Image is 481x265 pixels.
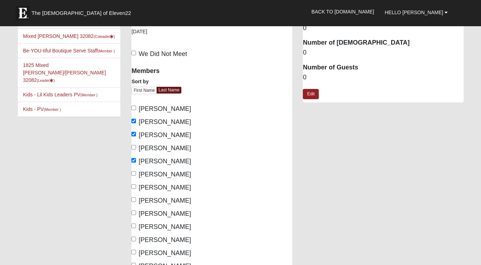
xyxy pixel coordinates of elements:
span: [PERSON_NAME] [138,249,191,256]
input: [PERSON_NAME] [131,250,136,254]
a: Last Name [157,87,181,94]
input: [PERSON_NAME] [131,158,136,163]
span: [PERSON_NAME] [138,158,191,165]
dd: 0 [303,73,464,82]
input: [PERSON_NAME] [131,171,136,176]
span: [PERSON_NAME] [138,105,191,112]
span: The [DEMOGRAPHIC_DATA] of Eleven22 [32,10,131,17]
input: [PERSON_NAME] [131,132,136,136]
span: [PERSON_NAME] [138,210,191,217]
span: Hello [PERSON_NAME] [385,10,443,15]
a: 1825 Mixed [PERSON_NAME]/[PERSON_NAME] 32082(Leader) [23,62,106,83]
input: [PERSON_NAME] [131,106,136,110]
div: [DATE] [131,28,164,40]
input: [PERSON_NAME] [131,237,136,241]
small: (Leader ) [37,78,55,83]
dt: Number of Guests [303,63,464,72]
img: Eleven22 logo [16,6,30,20]
a: Hello [PERSON_NAME] [379,4,453,21]
dt: Number of [DEMOGRAPHIC_DATA] [303,38,464,47]
small: (Coleader ) [94,34,115,39]
dd: 0 [303,48,464,57]
small: (Member ) [80,93,97,97]
small: (Member ) [98,49,115,53]
input: [PERSON_NAME] [131,197,136,202]
input: [PERSON_NAME] [131,210,136,215]
input: [PERSON_NAME] [131,224,136,228]
span: We Did Not Meet [138,50,187,57]
a: Edit [303,89,319,99]
span: [PERSON_NAME] [138,145,191,152]
a: Kids - PV(Member ) [23,106,61,112]
span: [PERSON_NAME] [138,197,191,204]
a: First Name [131,87,157,94]
input: We Did Not Meet [131,51,136,55]
input: [PERSON_NAME] [131,145,136,150]
a: Back to [DOMAIN_NAME] [306,3,379,21]
a: Be-YOU-tiful Boutique Serve Staff(Member ) [23,48,115,53]
h4: Members [131,67,206,75]
input: [PERSON_NAME] [131,184,136,189]
span: [PERSON_NAME] [138,184,191,191]
a: Mixed [PERSON_NAME] 32082(Coleader) [23,33,115,39]
dd: 0 [303,24,464,33]
span: [PERSON_NAME] [138,223,191,230]
span: [PERSON_NAME] [138,171,191,178]
a: Kids - Lil Kids Leaders PV(Member ) [23,92,97,97]
a: The [DEMOGRAPHIC_DATA] of Eleven22 [12,2,154,20]
small: (Member ) [44,107,61,112]
label: Sort by [131,78,148,85]
input: [PERSON_NAME] [131,119,136,123]
span: [PERSON_NAME] [138,131,191,139]
span: [PERSON_NAME] [138,236,191,243]
span: [PERSON_NAME] [138,118,191,125]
